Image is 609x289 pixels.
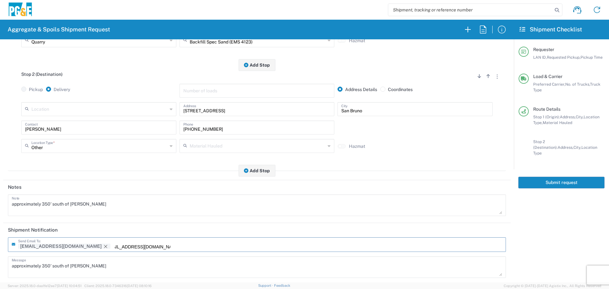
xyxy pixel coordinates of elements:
span: City, [576,115,584,119]
div: skkj@pge.com [20,244,108,249]
span: LAN ID, [533,55,547,60]
button: Add Stop [239,165,275,176]
span: Requested Pickup, [547,55,580,60]
span: No. of Trucks, [565,82,590,87]
span: Pickup Time [580,55,603,60]
div: skkj@pge.com [20,244,102,249]
h2: Aggregate & Spoils Shipment Request [8,26,110,33]
label: Hazmat [349,143,365,149]
span: Server: 2025.18.0-daa1fe12ee7 [8,284,82,288]
span: Stop 1 (Origin): [533,115,560,119]
span: Load & Carrier [533,74,562,79]
span: Copyright © [DATE]-[DATE] Agistix Inc., All Rights Reserved [504,283,601,289]
span: City, [573,145,581,150]
span: Requester [533,47,554,52]
span: Client: 2025.18.0-7346316 [84,284,152,288]
span: Stop 2 (Destination) [21,72,62,77]
a: Support [258,284,274,287]
label: Hazmat [349,38,365,43]
img: pge [8,3,33,17]
input: Shipment, tracking or reference number [388,4,553,16]
a: Feedback [274,284,290,287]
span: Preferred Carrier, [533,82,565,87]
label: Coordinates [380,87,413,92]
h2: Notes [8,184,22,190]
span: Stop 2 (Destination): [533,139,558,150]
label: Address Details [337,87,377,92]
span: Route Details [533,107,560,112]
span: Address, [558,145,573,150]
h2: Shipment Notification [8,227,58,233]
span: Material Hauled [543,120,572,125]
button: Add Stop [239,59,275,71]
h2: Shipment Checklist [520,26,582,33]
delete-icon: Remove tag [102,244,108,249]
span: [DATE] 08:10:16 [127,284,152,288]
span: [DATE] 10:04:51 [57,284,82,288]
span: Address, [560,115,576,119]
button: Submit request [518,177,605,188]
